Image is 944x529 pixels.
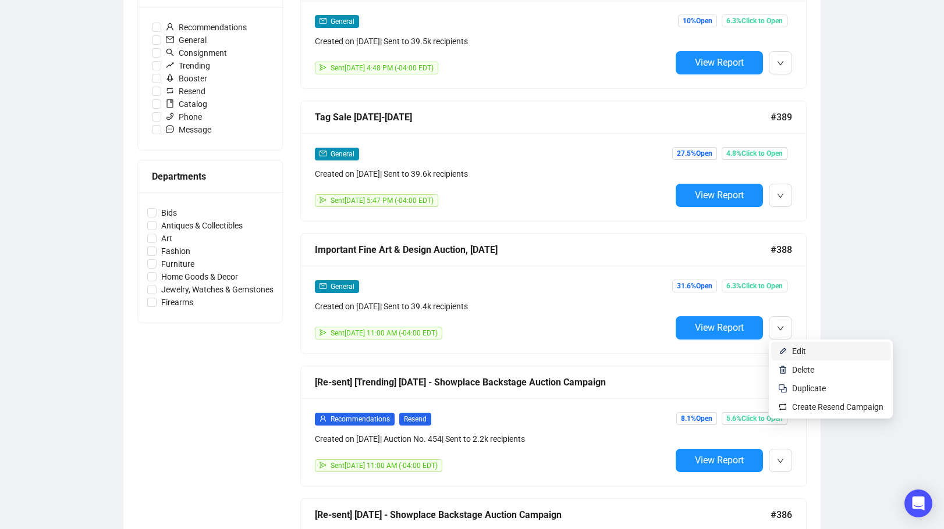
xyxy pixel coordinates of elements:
[792,384,826,393] span: Duplicate
[315,375,771,389] div: [Re-sent] [Trending] [DATE] - Showplace Backstage Auction Campaign
[778,365,787,374] img: svg+xml;base64,PHN2ZyB4bWxucz0iaHR0cDovL3d3dy53My5vcmcvMjAwMC9zdmciIHhtbG5zOnhsaW5rPSJodHRwOi8vd3...
[777,457,784,464] span: down
[722,412,787,425] span: 5.6% Click to Open
[331,17,354,26] span: General
[166,61,174,69] span: rise
[166,35,174,44] span: mail
[161,110,207,123] span: Phone
[161,98,212,110] span: Catalog
[320,150,327,157] span: mail
[166,125,174,133] span: message
[695,190,744,201] span: View Report
[778,384,787,393] img: svg+xml;base64,PHN2ZyB4bWxucz0iaHR0cDovL3d3dy53My5vcmcvMjAwMC9zdmciIHdpZHRoPSIyNCIgaGVpZ2h0PSIyNC...
[315,110,771,124] div: Tag Sale [DATE]-[DATE]
[157,232,177,245] span: Art
[315,167,671,180] div: Created on [DATE] | Sent to 39.6k recipients
[315,433,671,445] div: Created on [DATE] | Auction No. 454 | Sent to 2.2k recipients
[166,99,174,108] span: book
[157,206,182,219] span: Bids
[320,462,327,469] span: send
[777,325,784,332] span: down
[695,455,744,466] span: View Report
[792,346,806,356] span: Edit
[331,150,354,158] span: General
[331,462,438,470] span: Sent [DATE] 11:00 AM (-04:00 EDT)
[320,17,327,24] span: mail
[161,72,212,85] span: Booster
[331,283,354,291] span: General
[161,59,215,72] span: Trending
[904,489,932,517] div: Open Intercom Messenger
[792,365,814,374] span: Delete
[676,412,717,425] span: 8.1% Open
[157,270,243,283] span: Home Goods & Decor
[157,258,199,270] span: Furniture
[331,196,434,205] span: Sent [DATE] 5:47 PM (-04:00 EDT)
[778,402,787,412] img: retweet.svg
[771,507,792,522] span: #386
[300,233,807,354] a: Important Fine Art & Design Auction, [DATE]#388mailGeneralCreated on [DATE]| Sent to 39.4k recipi...
[161,21,251,34] span: Recommendations
[676,316,763,339] button: View Report
[695,57,744,68] span: View Report
[166,23,174,31] span: user
[320,329,327,336] span: send
[152,169,268,184] div: Departments
[166,87,174,95] span: retweet
[320,64,327,71] span: send
[722,147,787,160] span: 4.8% Click to Open
[676,51,763,74] button: View Report
[331,415,390,423] span: Recommendations
[331,64,434,72] span: Sent [DATE] 4:48 PM (-04:00 EDT)
[157,219,247,232] span: Antiques & Collectibles
[166,112,174,120] span: phone
[672,280,717,292] span: 31.6% Open
[300,366,807,487] a: [Re-sent] [Trending] [DATE] - Showplace Backstage Auction Campaign#387userRecommendationsResendCr...
[315,242,771,257] div: Important Fine Art & Design Auction, [DATE]
[161,123,216,136] span: Message
[695,322,744,333] span: View Report
[792,402,883,412] span: Create Resend Campaign
[320,196,327,203] span: send
[777,192,784,199] span: down
[672,147,717,160] span: 27.5% Open
[399,413,431,426] span: Resend
[771,110,792,124] span: #389
[320,415,327,422] span: user
[331,329,438,337] span: Sent [DATE] 11:00 AM (-04:00 EDT)
[722,280,787,292] span: 6.3% Click to Open
[676,449,763,472] button: View Report
[157,283,278,296] span: Jewelry, Watches & Gemstones
[320,283,327,289] span: mail
[722,15,787,27] span: 6.3% Click to Open
[676,184,763,207] button: View Report
[157,245,195,258] span: Fashion
[166,48,174,56] span: search
[161,85,210,98] span: Resend
[778,346,787,356] img: svg+xml;base64,PHN2ZyB4bWxucz0iaHR0cDovL3d3dy53My5vcmcvMjAwMC9zdmciIHhtbG5zOnhsaW5rPSJodHRwOi8vd3...
[166,74,174,82] span: rocket
[777,60,784,67] span: down
[315,35,671,48] div: Created on [DATE] | Sent to 39.5k recipients
[157,296,198,309] span: Firearms
[315,507,771,522] div: [Re-sent] [DATE] - Showplace Backstage Auction Campaign
[678,15,717,27] span: 10% Open
[161,34,211,47] span: General
[771,242,792,257] span: #388
[161,47,232,59] span: Consignment
[315,300,671,313] div: Created on [DATE] | Sent to 39.4k recipients
[300,101,807,221] a: Tag Sale [DATE]-[DATE]#389mailGeneralCreated on [DATE]| Sent to 39.6k recipientssendSent[DATE] 5:...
